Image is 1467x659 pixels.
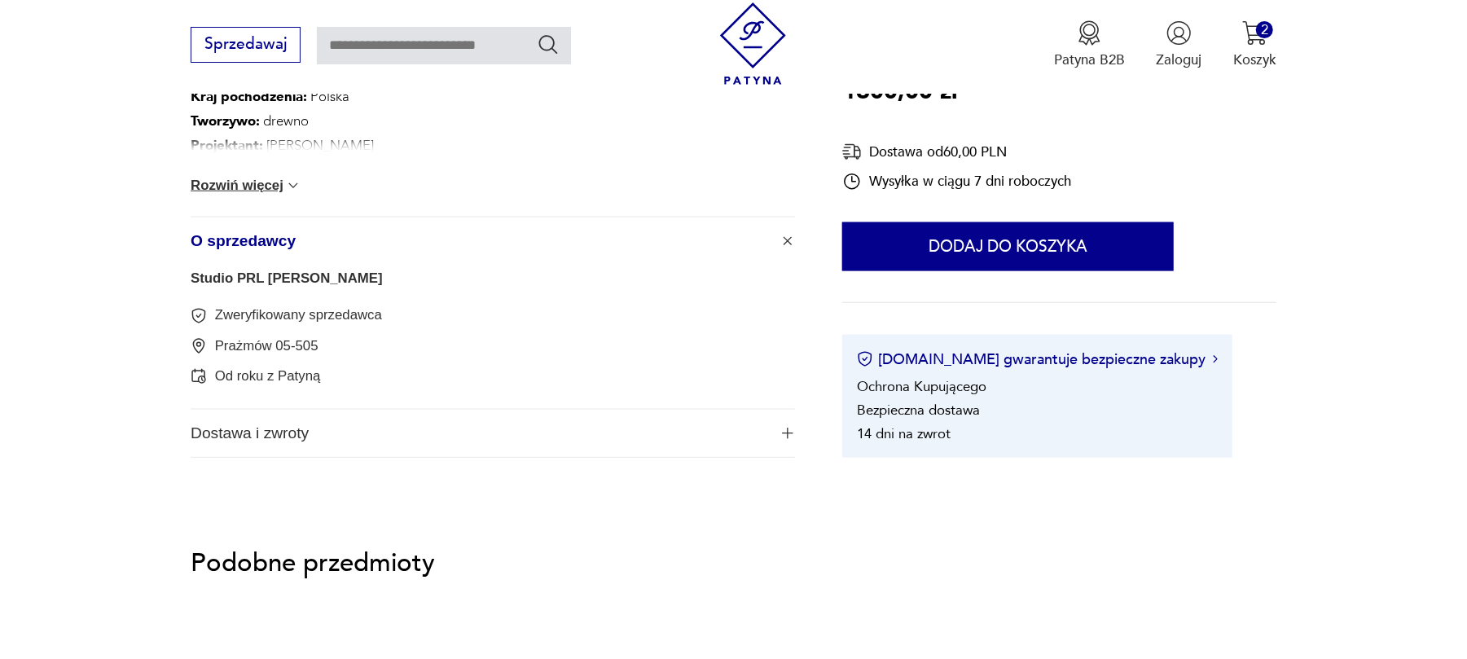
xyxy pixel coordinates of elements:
[191,368,207,384] img: Od roku z Patyną
[191,308,207,324] img: Zweryfikowany sprzedawca
[780,233,796,249] img: Ikona plusa
[857,377,986,396] li: Ochrona Kupującego
[191,109,424,134] p: drewno
[537,33,560,56] button: Szukaj
[191,410,795,457] button: Ikona plusaDostawa i zwroty
[191,410,768,457] span: Dostawa i zwroty
[191,217,795,265] button: Ikona plusaO sprzedawcy
[1233,20,1276,69] button: 2Koszyk
[712,2,794,85] img: Patyna - sklep z meblami i dekoracjami vintage
[191,112,260,130] b: Tworzywo :
[1077,20,1102,46] img: Ikona medalu
[215,367,321,386] p: Od roku z Patyną
[191,87,307,106] b: Kraj pochodzenia :
[1233,51,1276,69] p: Koszyk
[191,39,301,52] a: Sprzedawaj
[1054,20,1125,69] a: Ikona medaluPatyna B2B
[782,428,793,439] img: Ikona plusa
[857,349,1218,370] button: [DOMAIN_NAME] gwarantuje bezpieczne zakupy
[857,351,873,367] img: Ikona certyfikatu
[1213,355,1218,363] img: Ikona strzałki w prawo
[191,134,424,158] p: [PERSON_NAME]
[1256,21,1273,38] div: 2
[215,337,318,356] p: Prażmów 05-505
[191,27,301,63] button: Sprzedawaj
[1166,20,1192,46] img: Ikonka użytkownika
[191,551,1276,575] p: Podobne przedmioty
[191,270,383,286] a: Studio PRL [PERSON_NAME]
[857,401,980,420] li: Bezpieczna dostawa
[215,306,382,325] p: Zweryfikowany sprzedawca
[842,222,1174,271] button: Dodaj do koszyka
[1054,20,1125,69] button: Patyna B2B
[842,142,1071,162] div: Dostawa od 60,00 PLN
[1054,51,1125,69] p: Patyna B2B
[842,172,1071,191] div: Wysyłka w ciągu 7 dni roboczych
[1242,20,1267,46] img: Ikona koszyka
[285,178,301,194] img: chevron down
[191,217,768,265] span: O sprzedawcy
[857,424,951,443] li: 14 dni na zwrot
[191,85,424,109] p: Polska
[1156,20,1201,69] button: Zaloguj
[191,178,301,194] button: Rozwiń więcej
[191,338,207,354] img: Prażmów 05-505
[191,265,795,409] div: Ikona plusaO sprzedawcy
[1156,51,1201,69] p: Zaloguj
[842,142,862,162] img: Ikona dostawy
[191,136,263,155] b: Projektant :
